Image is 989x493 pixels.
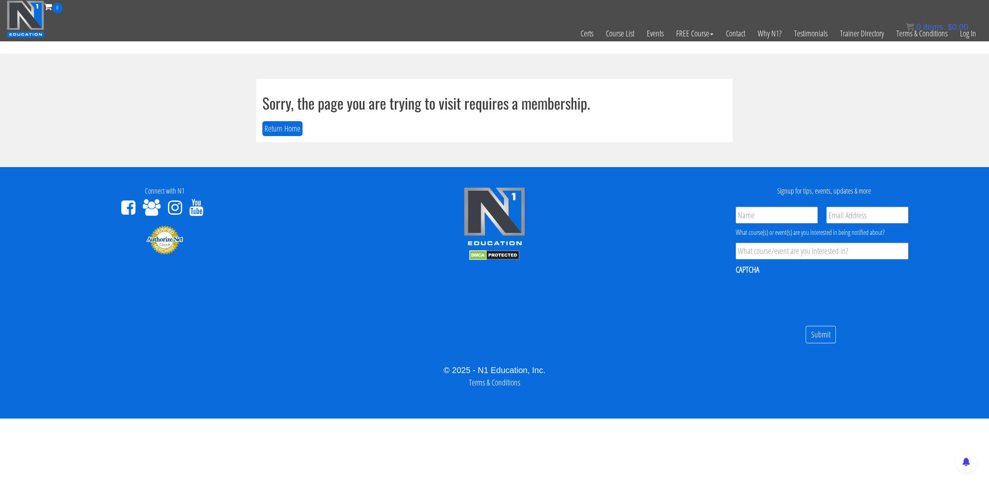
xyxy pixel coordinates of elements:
iframe: reCAPTCHA [736,280,862,313]
bdi: 0.00 [948,22,968,31]
input: What course/event are you interested in? [736,243,908,259]
span: 0 [52,3,62,13]
div: © 2025 - N1 Education, Inc. [6,364,983,376]
a: Log In [954,13,982,54]
a: Why N1? [751,13,788,54]
button: Return Home [262,121,302,136]
a: Certs [574,13,600,54]
a: Contact [720,13,751,54]
a: Events [641,13,670,54]
img: DMCA.com Protection Status [469,250,519,260]
a: 0 items: $0.00 [906,22,968,31]
h4: Signup for tips, events, updates & more [665,187,983,195]
img: icon11.png [906,23,914,31]
div: What course(s) or event(s) are you interested in being notified about? [736,227,908,237]
input: Submit [806,326,836,344]
input: Email Address [826,207,908,223]
a: Terms & Conditions [469,377,520,388]
h4: Connect with N1 [6,187,324,195]
a: Trainer Directory [834,13,890,54]
a: Terms & Conditions [890,13,954,54]
img: n1-education [7,0,44,38]
span: $ [948,22,952,31]
a: Course List [600,13,641,54]
label: CAPTCHA [736,264,759,275]
a: FREE Course [670,13,720,54]
input: Name [736,207,818,223]
h1: Sorry, the page you are trying to visit requires a membership. [262,95,727,111]
span: items: [923,22,945,31]
a: 0 [44,1,62,12]
img: n1-edu-logo [463,187,526,248]
img: Authorize.Net Merchant - Click to Verify [146,225,183,255]
a: Testimonials [788,13,834,54]
span: 0 [916,22,921,31]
